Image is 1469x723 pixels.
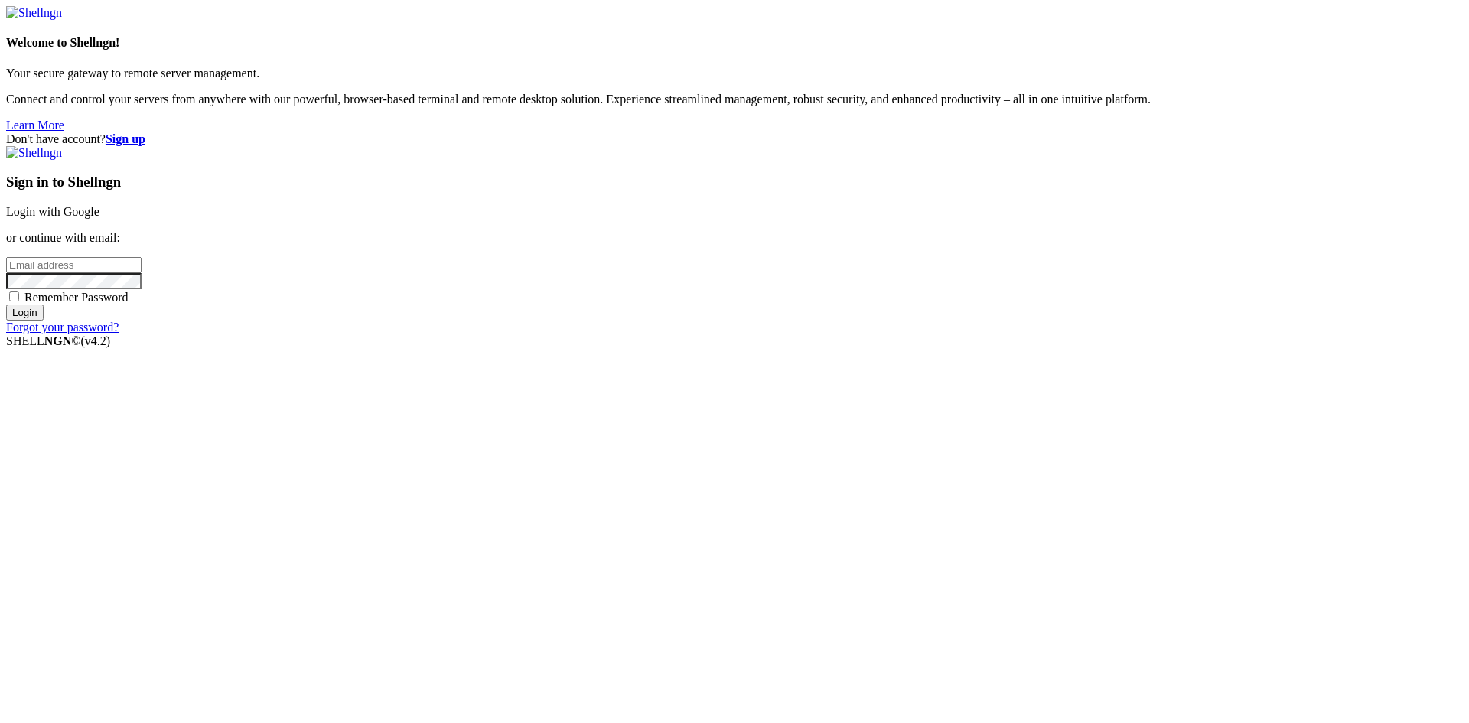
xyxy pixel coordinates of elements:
img: Shellngn [6,146,62,160]
p: Your secure gateway to remote server management. [6,67,1463,80]
input: Email address [6,257,142,273]
a: Forgot your password? [6,321,119,334]
input: Login [6,305,44,321]
h3: Sign in to Shellngn [6,174,1463,191]
input: Remember Password [9,291,19,301]
a: Login with Google [6,205,99,218]
div: Don't have account? [6,132,1463,146]
h4: Welcome to Shellngn! [6,36,1463,50]
b: NGN [44,334,72,347]
a: Sign up [106,132,145,145]
p: or continue with email: [6,231,1463,245]
a: Learn More [6,119,64,132]
span: 4.2.0 [81,334,111,347]
span: Remember Password [24,291,129,304]
p: Connect and control your servers from anywhere with our powerful, browser-based terminal and remo... [6,93,1463,106]
img: Shellngn [6,6,62,20]
span: SHELL © [6,334,110,347]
